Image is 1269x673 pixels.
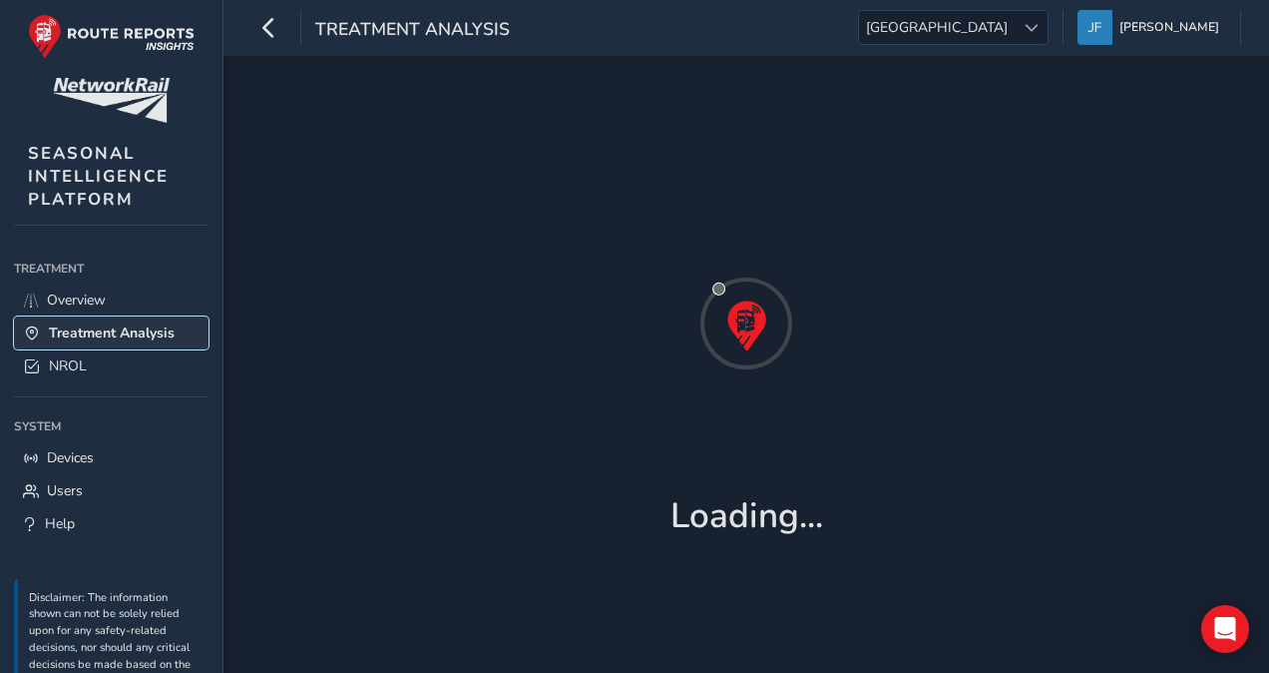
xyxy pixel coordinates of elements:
[14,349,209,382] a: NROL
[670,495,823,537] h1: Loading...
[1077,10,1112,45] img: diamond-layout
[14,284,209,317] a: Overview
[28,142,169,211] span: SEASONAL INTELLIGENCE PLATFORM
[53,78,170,123] img: customer logo
[47,448,94,467] span: Devices
[1077,10,1226,45] button: [PERSON_NAME]
[315,17,510,45] span: Treatment Analysis
[49,324,175,342] span: Treatment Analysis
[28,14,195,59] img: rr logo
[14,474,209,507] a: Users
[47,481,83,500] span: Users
[859,11,1015,44] span: [GEOGRAPHIC_DATA]
[1201,605,1249,653] div: Open Intercom Messenger
[1119,10,1219,45] span: [PERSON_NAME]
[14,441,209,474] a: Devices
[14,254,209,284] div: Treatment
[14,507,209,540] a: Help
[14,317,209,349] a: Treatment Analysis
[49,356,87,375] span: NROL
[14,411,209,441] div: System
[45,514,75,533] span: Help
[47,291,106,310] span: Overview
